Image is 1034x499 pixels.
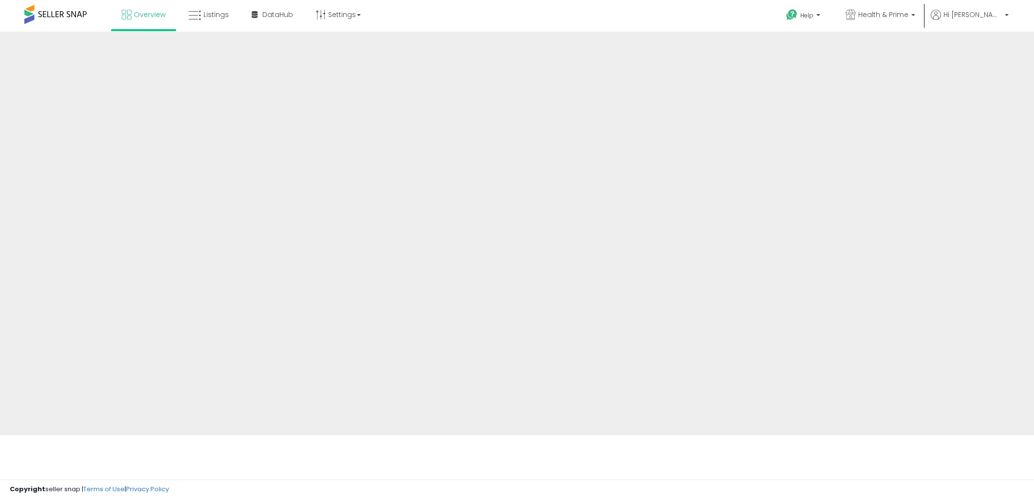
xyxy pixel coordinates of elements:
[800,11,813,19] span: Help
[203,10,229,19] span: Listings
[858,10,908,19] span: Health & Prime
[943,10,1002,19] span: Hi [PERSON_NAME]
[786,9,798,21] i: Get Help
[931,10,1009,32] a: Hi [PERSON_NAME]
[262,10,293,19] span: DataHub
[134,10,166,19] span: Overview
[778,1,830,32] a: Help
